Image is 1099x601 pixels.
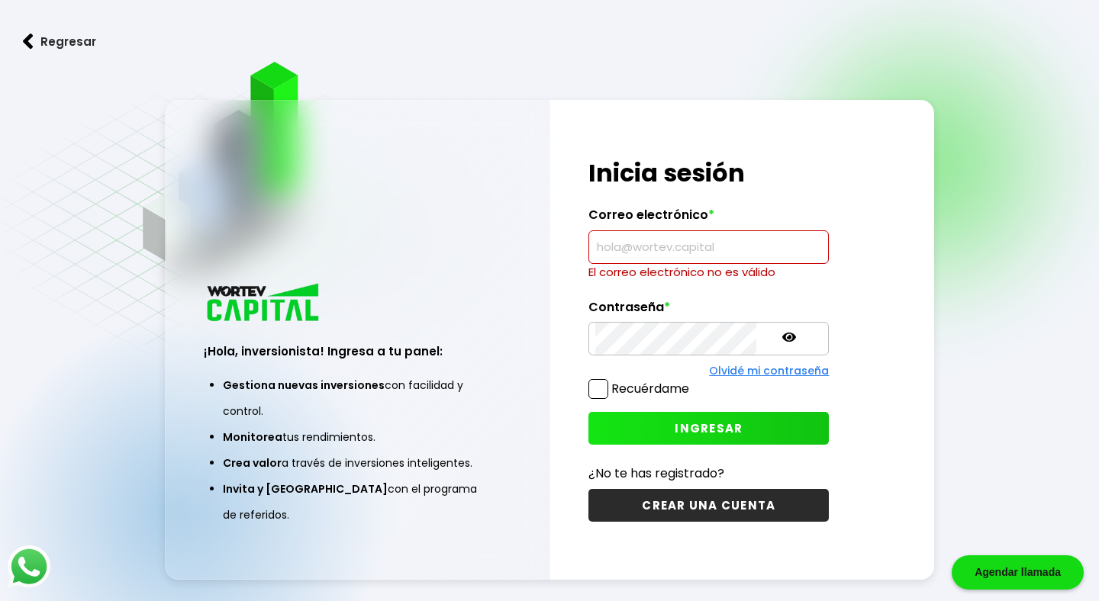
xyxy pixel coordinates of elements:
[223,429,282,445] span: Monitorea
[588,489,829,522] button: CREAR UNA CUENTA
[223,481,388,497] span: Invita y [GEOGRAPHIC_DATA]
[588,207,829,230] label: Correo electrónico
[588,155,829,191] h1: Inicia sesión
[588,264,829,281] p: El correo electrónico no es válido
[223,424,491,450] li: tus rendimientos.
[223,378,385,393] span: Gestiona nuevas inversiones
[611,380,689,397] label: Recuérdame
[709,363,829,378] a: Olvidé mi contraseña
[223,455,282,471] span: Crea valor
[588,300,829,323] label: Contraseña
[223,372,491,424] li: con facilidad y control.
[204,281,324,326] img: logo_wortev_capital
[595,231,822,263] input: hola@wortev.capital
[23,34,34,50] img: flecha izquierda
[588,464,829,522] a: ¿No te has registrado?CREAR UNA CUENTA
[204,342,511,360] h3: ¡Hola, inversionista! Ingresa a tu panel:
[8,545,50,588] img: logos_whatsapp-icon.242b2217.svg
[223,450,491,476] li: a través de inversiones inteligentes.
[952,555,1084,590] div: Agendar llamada
[223,476,491,528] li: con el programa de referidos.
[588,412,829,445] button: INGRESAR
[588,464,829,483] p: ¿No te has registrado?
[675,420,743,436] span: INGRESAR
